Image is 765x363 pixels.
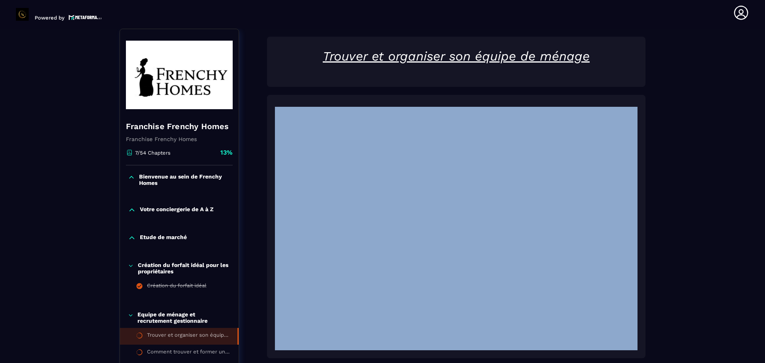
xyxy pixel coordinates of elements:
p: Votre conciergerie de A à Z [140,206,214,214]
p: Powered by [35,15,65,21]
p: 7/54 Chapters [135,150,171,156]
div: Création du forfait idéal [147,283,206,291]
img: logo [69,14,102,21]
p: Equipe de ménage et recrutement gestionnaire [137,311,231,324]
p: Création du forfait idéal pour les propriétaires [138,262,231,275]
h4: Franchise Frenchy Homes [126,121,233,132]
p: Franchise Frenchy Homes [126,136,233,142]
img: logo-branding [16,8,29,21]
p: Bienvenue au sein de Frenchy Homes [139,173,231,186]
p: 13% [220,148,233,157]
u: Trouver et organiser son équipe de ménage [323,49,590,64]
div: Comment trouver et former un gestionnaire pour vos logements [147,349,231,357]
p: Etude de marché [140,234,187,242]
img: banner [126,35,233,115]
div: Trouver et organiser son équipe de ménage [147,332,229,341]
